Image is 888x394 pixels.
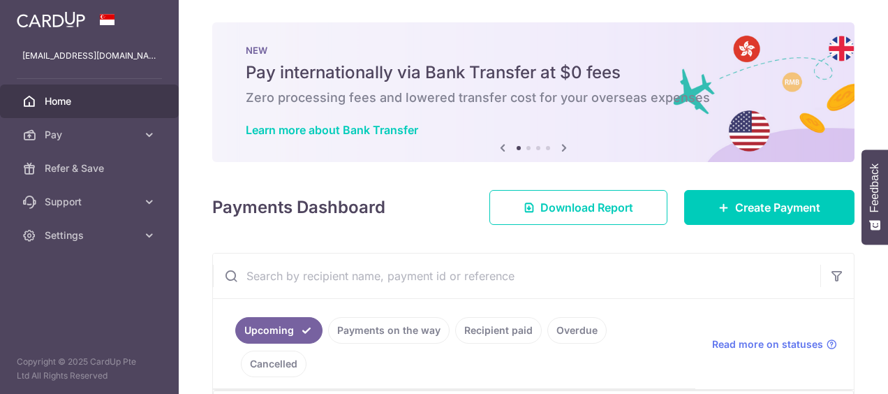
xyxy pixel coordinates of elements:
[489,190,667,225] a: Download Report
[212,22,854,162] img: Bank transfer banner
[861,149,888,245] button: Feedback - Show survey
[246,123,418,137] a: Learn more about Bank Transfer
[45,195,137,209] span: Support
[241,351,306,377] a: Cancelled
[45,128,137,142] span: Pay
[735,199,820,216] span: Create Payment
[45,161,137,175] span: Refer & Save
[684,190,854,225] a: Create Payment
[246,45,821,56] p: NEW
[45,228,137,242] span: Settings
[17,11,85,28] img: CardUp
[547,317,607,344] a: Overdue
[213,254,820,298] input: Search by recipient name, payment id or reference
[712,337,837,351] a: Read more on statuses
[235,317,323,344] a: Upcoming
[212,195,385,220] h4: Payments Dashboard
[246,89,821,106] h6: Zero processing fees and lowered transfer cost for your overseas expenses
[868,163,881,212] span: Feedback
[328,317,450,344] a: Payments on the way
[455,317,542,344] a: Recipient paid
[45,94,137,108] span: Home
[246,61,821,84] h5: Pay internationally via Bank Transfer at $0 fees
[712,337,823,351] span: Read more on statuses
[540,199,633,216] span: Download Report
[22,49,156,63] p: [EMAIL_ADDRESS][DOMAIN_NAME]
